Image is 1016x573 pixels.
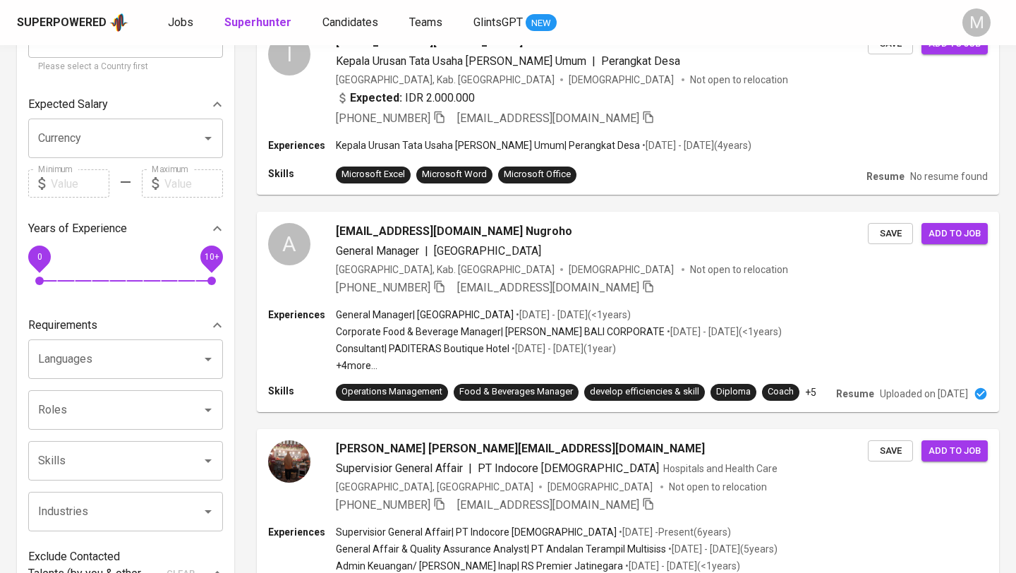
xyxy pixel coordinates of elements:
[669,480,767,494] p: Not open to relocation
[336,308,514,322] p: General Manager | [GEOGRAPHIC_DATA]
[875,226,906,242] span: Save
[257,212,999,412] a: A[EMAIL_ADDRESS][DOMAIN_NAME] NugrohoGeneral Manager|[GEOGRAPHIC_DATA][GEOGRAPHIC_DATA], Kab. [GE...
[198,349,218,369] button: Open
[690,263,788,277] p: Not open to relocation
[663,463,778,474] span: Hospitals and Health Care
[336,111,430,125] span: [PHONE_NUMBER]
[168,16,193,29] span: Jobs
[336,480,533,494] div: [GEOGRAPHIC_DATA], [GEOGRAPHIC_DATA]
[38,60,213,74] p: Please select a Country first
[836,387,874,401] p: Resume
[350,90,402,107] b: Expected:
[409,16,442,29] span: Teams
[569,73,676,87] span: [DEMOGRAPHIC_DATA]
[336,223,572,240] span: [EMAIL_ADDRESS][DOMAIN_NAME] Nugroho
[198,502,218,521] button: Open
[28,311,223,339] div: Requirements
[336,462,463,475] span: Supervisior General Affair
[28,96,108,113] p: Expected Salary
[866,169,905,183] p: Resume
[336,281,430,294] span: [PHONE_NUMBER]
[336,498,430,512] span: [PHONE_NUMBER]
[109,12,128,33] img: app logo
[617,525,731,539] p: • [DATE] - Present ( 6 years )
[164,169,223,198] input: Value
[198,128,218,148] button: Open
[198,451,218,471] button: Open
[514,308,631,322] p: • [DATE] - [DATE] ( <1 years )
[341,168,405,181] div: Microsoft Excel
[336,525,617,539] p: Supervisior General Affair | PT Indocore [DEMOGRAPHIC_DATA]
[880,387,968,401] p: Uploaded on [DATE]
[504,168,571,181] div: Microsoft Office
[204,252,219,262] span: 10+
[434,244,541,258] span: [GEOGRAPHIC_DATA]
[268,440,310,483] img: 8aae4ac0e455aa069af426292941227b.jpeg
[17,12,128,33] a: Superpoweredapp logo
[473,16,523,29] span: GlintsGPT
[198,400,218,420] button: Open
[921,440,988,462] button: Add to job
[422,168,487,181] div: Microsoft Word
[268,384,336,398] p: Skills
[268,167,336,181] p: Skills
[716,385,751,399] div: Diploma
[336,440,705,457] span: [PERSON_NAME] [PERSON_NAME][EMAIL_ADDRESS][DOMAIN_NAME]
[425,243,428,260] span: |
[768,385,794,399] div: Coach
[478,462,659,475] span: PT Indocore [DEMOGRAPHIC_DATA]
[457,498,639,512] span: [EMAIL_ADDRESS][DOMAIN_NAME]
[336,138,640,152] p: Kepala Urusan Tata Usaha [PERSON_NAME] Umum | Perangkat Desa
[268,525,336,539] p: Experiences
[37,252,42,262] span: 0
[28,317,97,334] p: Requirements
[336,325,665,339] p: Corporate Food & Beverage Manager | [PERSON_NAME] BALI CORPORATE
[17,15,107,31] div: Superpowered
[268,138,336,152] p: Experiences
[336,263,555,277] div: [GEOGRAPHIC_DATA], Kab. [GEOGRAPHIC_DATA]
[268,33,310,76] div: I
[257,22,999,195] a: I[EMAIL_ADDRESS][DOMAIN_NAME] AKepala Urusan Tata Usaha [PERSON_NAME] Umum|Perangkat Desa[GEOGRAP...
[51,169,109,198] input: Value
[336,244,419,258] span: General Manager
[929,443,981,459] span: Add to job
[929,226,981,242] span: Add to job
[409,14,445,32] a: Teams
[569,263,676,277] span: [DEMOGRAPHIC_DATA]
[910,169,988,183] p: No resume found
[28,220,127,237] p: Years of Experience
[336,542,666,556] p: General Affair & Quality Assurance Analyst | PT Andalan Terampil Multisiss
[459,385,573,399] div: Food & Beverages Manager
[457,111,639,125] span: [EMAIL_ADDRESS][DOMAIN_NAME]
[168,14,196,32] a: Jobs
[875,443,906,459] span: Save
[526,16,557,30] span: NEW
[336,342,509,356] p: Consultant | PADITERAS Boutique Hotel
[268,223,310,265] div: A
[336,90,475,107] div: IDR 2.000.000
[921,223,988,245] button: Add to job
[322,14,381,32] a: Candidates
[336,358,782,373] p: +4 more ...
[590,385,699,399] div: develop efficiencies & skill
[457,281,639,294] span: [EMAIL_ADDRESS][DOMAIN_NAME]
[341,385,442,399] div: Operations Management
[805,385,816,399] p: +5
[28,215,223,243] div: Years of Experience
[336,73,555,87] div: [GEOGRAPHIC_DATA], Kab. [GEOGRAPHIC_DATA]
[868,223,913,245] button: Save
[665,325,782,339] p: • [DATE] - [DATE] ( <1 years )
[640,138,751,152] p: • [DATE] - [DATE] ( 4 years )
[468,460,472,477] span: |
[224,16,291,29] b: Superhunter
[336,54,586,68] span: Kepala Urusan Tata Usaha [PERSON_NAME] Umum
[623,559,740,573] p: • [DATE] - [DATE] ( <1 years )
[601,54,680,68] span: Perangkat Desa
[336,559,623,573] p: Admin Keuangan/ [PERSON_NAME] Inap | RS Premier Jatinegara
[224,14,294,32] a: Superhunter
[962,8,991,37] div: M
[548,480,655,494] span: [DEMOGRAPHIC_DATA]
[28,90,223,119] div: Expected Salary
[592,53,595,70] span: |
[690,73,788,87] p: Not open to relocation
